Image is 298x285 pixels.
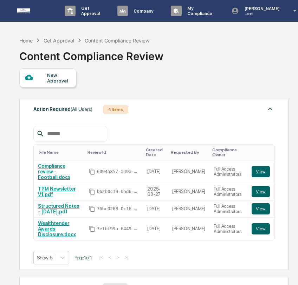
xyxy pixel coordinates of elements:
img: logo [17,8,51,13]
button: View [252,186,270,197]
span: b62b0c19-6ad6-40e6-8aeb-64785189a24c [97,189,139,194]
td: [DATE] [143,218,168,240]
div: Toggle SortBy [253,150,271,155]
div: Toggle SortBy [212,147,245,157]
p: Users [239,11,283,16]
button: >| [122,254,130,260]
div: 4 Items [103,105,128,114]
td: Full Access Administrators [209,218,247,240]
button: > [115,254,122,260]
td: [PERSON_NAME] [168,183,209,200]
div: Home [19,38,33,44]
td: [PERSON_NAME] [168,160,209,183]
div: Get Approval [44,38,74,44]
span: 7e1bf99a-6449-45c3-8181-c0e5f5f3b389 [97,226,139,232]
td: Full Access Administrators [209,200,247,218]
td: [PERSON_NAME] [168,200,209,218]
td: [DATE] [143,200,168,218]
div: Toggle SortBy [88,150,140,155]
button: View [252,223,270,234]
div: Content Compliance Review [85,38,149,44]
div: Toggle SortBy [146,147,165,157]
a: Compliance review - Football.docx [38,163,70,180]
td: Full Access Administrators [209,183,247,200]
span: Copy Id [89,206,95,212]
button: View [252,166,270,177]
td: [DATE] [143,160,168,183]
td: [PERSON_NAME] [168,218,209,240]
div: Toggle SortBy [171,150,207,155]
span: 6094a857-a39a-4b0d-8db5-4552d4479a59 [97,169,139,174]
div: Action Required [33,105,92,114]
button: < [106,254,114,260]
p: My Compliance [182,6,216,16]
td: Full Access Administrators [209,160,247,183]
p: Get Approval [76,6,103,16]
p: [PERSON_NAME] [239,6,283,11]
button: View [252,203,270,214]
img: caret [266,105,274,113]
a: Wealthtender Awards Disclosure.docx [38,220,76,237]
div: Toggle SortBy [39,150,82,155]
span: (All Users) [71,106,92,112]
p: Company [128,8,157,14]
div: Content Compliance Review [19,44,163,62]
span: Page 1 of 1 [74,255,92,260]
td: 2025-08-27 [143,183,168,200]
span: Copy Id [89,168,95,175]
span: Copy Id [89,226,95,232]
a: Structured Notes - [DATE].pdf [38,203,79,214]
span: 76bc0268-0c16-4ddb-b54e-a2884c5893c1 [97,206,139,212]
div: New Approval [47,72,71,84]
a: TPM Newsletter V1.pdf [38,186,76,197]
span: Copy Id [89,188,95,195]
button: |< [97,254,105,260]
